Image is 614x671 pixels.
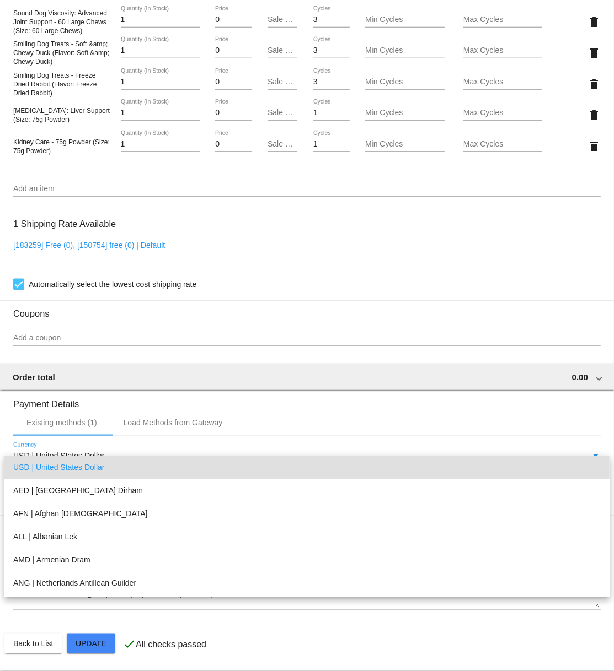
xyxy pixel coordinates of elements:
span: AOA | Angolan Kwanza [13,594,601,618]
span: AED | [GEOGRAPHIC_DATA] Dirham [13,479,601,502]
span: AFN | Afghan [DEMOGRAPHIC_DATA] [13,502,601,525]
span: ALL | Albanian Lek [13,525,601,548]
span: USD | United States Dollar [13,456,601,479]
span: ANG | Netherlands Antillean Guilder [13,571,601,594]
span: AMD | Armenian Dram [13,548,601,571]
